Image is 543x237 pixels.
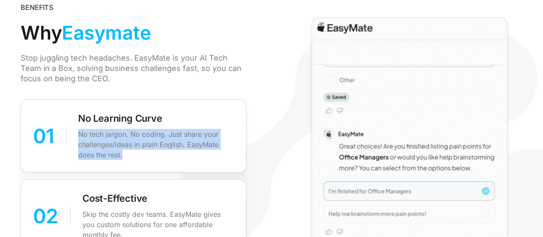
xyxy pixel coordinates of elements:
[33,120,54,151] div: 01
[78,112,162,125] p: No Learning Curve
[21,53,246,84] div: Stop juggling tech headaches. EasyMate is your AI Tech Team in a Box, solving business challenges...
[21,2,53,12] div: BENEFITS
[21,18,151,48] div: Why
[78,129,234,160] p: No tech jargon. No coding. Just share your challenges/ideas in plain English. EasyMate does the r...
[62,18,151,48] span: Easymate
[33,200,58,231] div: 02
[82,192,147,205] p: Cost-Effective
